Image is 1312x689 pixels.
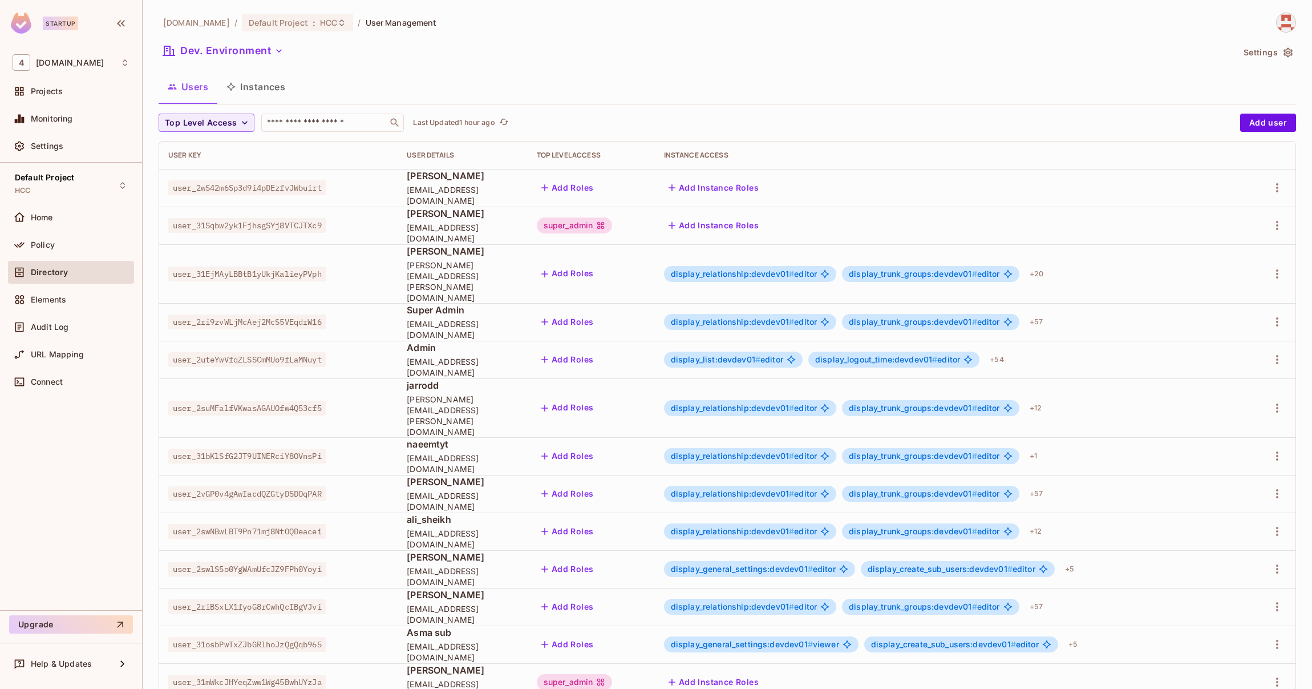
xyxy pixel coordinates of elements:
span: Projects [31,87,63,96]
div: + 57 [1025,485,1047,503]
button: refresh [497,116,511,130]
span: [PERSON_NAME] [407,245,518,257]
span: editor [849,527,999,536]
span: refresh [499,117,509,128]
span: Audit Log [31,323,68,332]
span: # [972,317,977,327]
span: display_trunk_groups:devdev01 [849,317,977,327]
span: HCC [320,17,337,28]
span: [PERSON_NAME] [407,664,518,676]
span: Workspace: 46labs.com [36,58,104,67]
span: editor [849,489,999,498]
span: the active workspace [163,17,230,28]
img: abrar.gohar@46labs.com [1277,13,1295,32]
span: user_2riBSxLX1fyoG8rCwhQcIBgVJvi [168,599,326,614]
span: [EMAIL_ADDRESS][DOMAIN_NAME] [407,490,518,512]
span: # [789,317,794,327]
button: Add Roles [537,485,598,503]
span: display_relationship:devdev01 [671,269,795,279]
span: [PERSON_NAME] [407,207,518,220]
button: Add Roles [537,522,598,541]
div: + 57 [1025,598,1047,616]
div: User Details [407,151,518,160]
span: user_2vGP0v4gAwIacdQZGtyD5DOqPAR [168,486,326,501]
button: Add Roles [537,635,598,654]
div: Startup [43,17,78,30]
span: [PERSON_NAME][EMAIL_ADDRESS][PERSON_NAME][DOMAIN_NAME] [407,260,518,303]
span: Asma sub [407,626,518,639]
span: editor [868,565,1035,574]
span: display_relationship:devdev01 [671,602,795,611]
span: editor [671,404,817,413]
span: editor [849,404,999,413]
span: Default Project [249,17,308,28]
span: # [932,354,937,364]
button: Dev. Environment [159,42,288,60]
div: + 5 [1064,635,1082,654]
span: [PERSON_NAME] [407,589,518,601]
li: / [234,17,237,28]
span: # [972,269,977,279]
span: [PERSON_NAME] [407,476,518,488]
span: [PERSON_NAME] [407,551,518,563]
div: + 20 [1025,265,1048,283]
span: [PERSON_NAME][EMAIL_ADDRESS][PERSON_NAME][DOMAIN_NAME] [407,394,518,437]
span: display_trunk_groups:devdev01 [849,269,977,279]
button: Add Roles [537,313,598,331]
div: + 5 [1060,560,1079,578]
span: editor [671,602,817,611]
span: editor [671,269,817,279]
span: editor [671,355,783,364]
span: user_2wS42m6Sp3d9i4pDEzfvJWbuirt [168,180,326,195]
img: SReyMgAAAABJRU5ErkJggg== [11,13,31,34]
span: editor [849,602,999,611]
p: Last Updated 1 hour ago [413,118,495,127]
div: + 1 [1025,447,1042,465]
span: # [789,403,794,413]
span: [EMAIL_ADDRESS][DOMAIN_NAME] [407,603,518,625]
span: user_31Sqbw2yk1FjhsgSYj8VTCJTXc9 [168,218,326,233]
span: Settings [31,142,63,151]
span: display_trunk_groups:devdev01 [849,403,977,413]
span: display_trunk_groups:devdev01 [849,451,977,461]
span: display_trunk_groups:devdev01 [849,489,977,498]
span: [EMAIL_ADDRESS][DOMAIN_NAME] [407,566,518,587]
div: Top Level Access [537,151,646,160]
span: viewer [671,640,839,649]
span: # [972,602,977,611]
span: : [312,18,316,27]
span: user_2swlS5o0YgWAmUfcJZ9FPh0Yoyi [168,562,326,577]
span: user_31osbPwTxZJbGRlhoJzQgQqb965 [168,637,326,652]
span: user_31bKlSfG2JT9UINERciY8OVnsPi [168,449,326,464]
span: # [972,403,977,413]
span: editor [849,269,999,279]
li: / [358,17,361,28]
span: # [755,354,760,364]
div: + 57 [1025,313,1047,331]
span: editor [671,565,836,574]
span: editor [671,489,817,498]
button: Add Roles [537,179,598,197]
span: 4 [13,54,30,71]
span: # [1011,639,1016,649]
button: Add Instance Roles [664,179,763,197]
span: display_relationship:devdev01 [671,317,795,327]
span: [EMAIL_ADDRESS][DOMAIN_NAME] [407,528,518,550]
span: editor [871,640,1039,649]
span: user_2swNBwLBT9Pn71mj8NtOQDeacei [168,524,326,539]
span: user_2suMFalfVKwasAGAUOfw4Q53cf5 [168,401,326,416]
div: super_admin [537,217,613,233]
span: [EMAIL_ADDRESS][DOMAIN_NAME] [407,641,518,663]
span: Default Project [15,173,74,182]
span: display_relationship:devdev01 [671,403,795,413]
span: Directory [31,268,68,277]
span: # [972,451,977,461]
span: Super Admin [407,304,518,316]
span: HCC [15,186,30,195]
span: [EMAIL_ADDRESS][DOMAIN_NAME] [407,222,518,244]
span: # [789,451,794,461]
span: editor [671,452,817,461]
button: Instances [217,72,294,101]
button: Upgrade [9,615,133,634]
span: display_logout_time:devdev01 [815,354,937,364]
